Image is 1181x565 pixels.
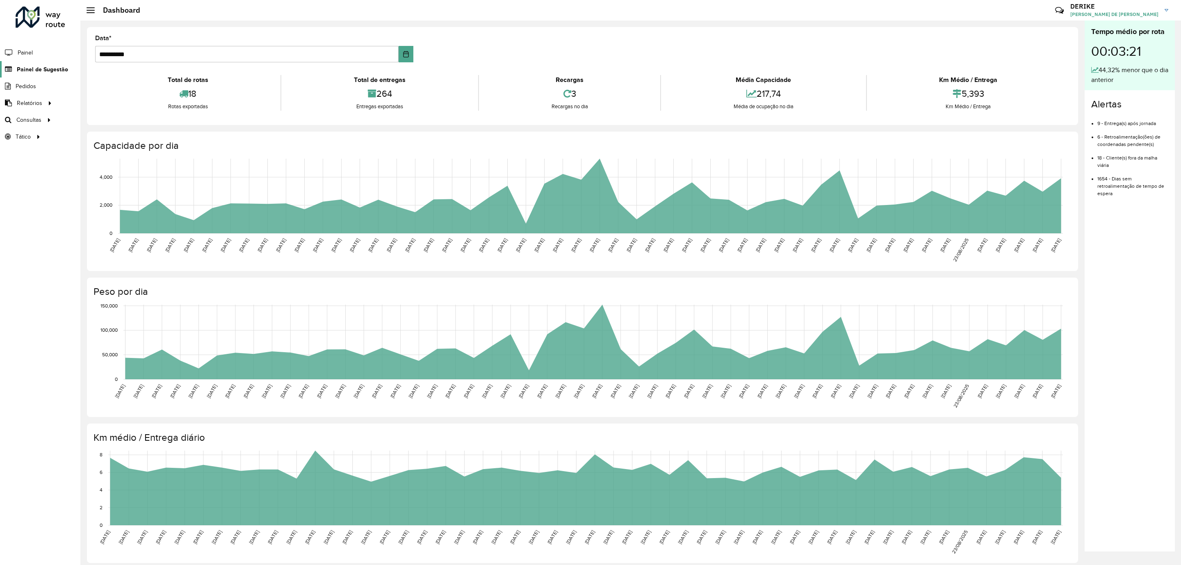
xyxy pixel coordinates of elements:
text: [DATE] [625,237,637,253]
text: 23/08/2025 [952,237,969,263]
text: [DATE] [150,383,162,399]
text: 0 [100,522,103,528]
div: Total de rotas [97,75,278,85]
text: [DATE] [206,383,218,399]
text: [DATE] [848,383,860,399]
text: [DATE] [584,529,595,545]
text: [DATE] [546,529,558,545]
text: [DATE] [770,529,782,545]
text: [DATE] [863,529,875,545]
text: [DATE] [773,237,785,253]
div: Média Capacidade [663,75,864,85]
text: [DATE] [224,383,236,399]
li: 1654 - Dias sem retroalimentação de tempo de espera [1097,169,1168,197]
text: [DATE] [127,237,139,253]
text: [DATE] [1013,383,1025,399]
text: 2,000 [100,203,112,208]
text: [DATE] [830,383,841,399]
text: [DATE] [164,237,176,253]
text: [DATE] [169,383,181,399]
text: [DATE] [518,383,529,399]
text: [DATE] [866,383,878,399]
text: [DATE] [490,529,502,545]
text: 23/08/2025 [952,383,970,409]
text: [DATE] [570,237,582,253]
span: [PERSON_NAME] DE [PERSON_NAME] [1070,11,1158,18]
text: [DATE] [242,383,254,399]
text: [DATE] [662,237,674,253]
div: 5,393 [869,85,1068,103]
text: [DATE] [459,237,471,253]
text: [DATE] [114,383,126,399]
text: [DATE] [919,529,931,545]
text: [DATE] [640,529,652,545]
text: [DATE] [885,383,896,399]
li: 9 - Entrega(s) após jornada [1097,114,1168,127]
text: [DATE] [173,529,185,545]
text: [DATE] [628,383,640,399]
text: [DATE] [793,383,805,399]
text: 100,000 [100,328,118,333]
text: [DATE] [901,529,912,545]
span: Relatórios [17,99,42,107]
text: [DATE] [441,237,453,253]
text: [DATE] [509,529,521,545]
h4: Alertas [1091,98,1168,110]
text: [DATE] [736,237,748,253]
text: [DATE] [733,529,745,545]
div: Entregas exportadas [283,103,476,111]
text: [DATE] [683,383,695,399]
text: [DATE] [323,529,335,545]
text: [DATE] [533,237,545,253]
h4: Capacidade por dia [93,140,1070,152]
text: [DATE] [378,529,390,545]
div: Recargas no dia [481,103,658,111]
text: [DATE] [1031,383,1043,399]
li: 6 - Retroalimentação(ões) de coordenadas pendente(s) [1097,127,1168,148]
text: [DATE] [884,237,896,253]
text: [DATE] [751,529,763,545]
text: [DATE] [444,383,456,399]
text: [DATE] [658,529,670,545]
text: [DATE] [297,383,309,399]
text: [DATE] [738,383,750,399]
text: [DATE] [938,529,950,545]
text: [DATE] [528,529,540,545]
text: [DATE] [360,529,372,545]
span: Painel [18,48,33,57]
text: [DATE] [132,383,144,399]
text: [DATE] [275,237,287,253]
text: [DATE] [248,529,260,545]
text: [DATE] [865,237,877,253]
text: [DATE] [472,529,483,545]
text: [DATE] [238,237,250,253]
span: Tático [16,132,31,141]
text: [DATE] [279,383,291,399]
text: [DATE] [515,237,527,253]
text: [DATE] [554,383,566,399]
text: 4,000 [100,174,112,180]
text: [DATE] [664,383,676,399]
text: [DATE] [316,383,328,399]
text: [DATE] [718,237,730,253]
text: [DATE] [117,529,129,545]
text: [DATE] [609,383,621,399]
text: [DATE] [810,237,822,253]
text: [DATE] [921,383,933,399]
text: [DATE] [677,529,689,545]
div: 217,74 [663,85,864,103]
text: [DATE] [681,237,693,253]
text: [DATE] [229,529,241,545]
text: 0 [109,230,112,236]
h2: Dashboard [95,6,140,15]
li: 18 - Cliente(s) fora da malha viária [1097,148,1168,169]
text: [DATE] [182,237,194,253]
text: [DATE] [389,383,401,399]
text: [DATE] [371,383,383,399]
div: 44,32% menor que o dia anterior [1091,65,1168,85]
text: [DATE] [791,237,803,253]
text: [DATE] [903,383,915,399]
text: [DATE] [155,529,166,545]
text: [DATE] [902,237,914,253]
text: [DATE] [408,383,420,399]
